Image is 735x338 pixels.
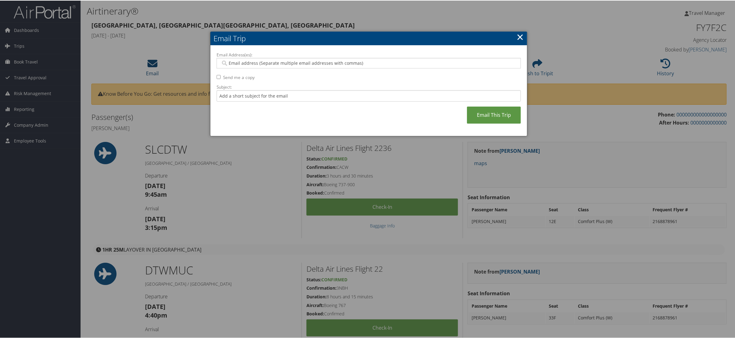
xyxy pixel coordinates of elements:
a: Email This Trip [467,106,521,123]
h2: Email Trip [210,31,527,45]
a: × [517,30,524,42]
label: Email Address(es): [217,51,521,57]
label: Subject: [217,83,521,90]
input: Add a short subject for the email [217,90,521,101]
input: Email address (Separate multiple email addresses with commas) [221,59,516,66]
label: Send me a copy [223,74,255,80]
